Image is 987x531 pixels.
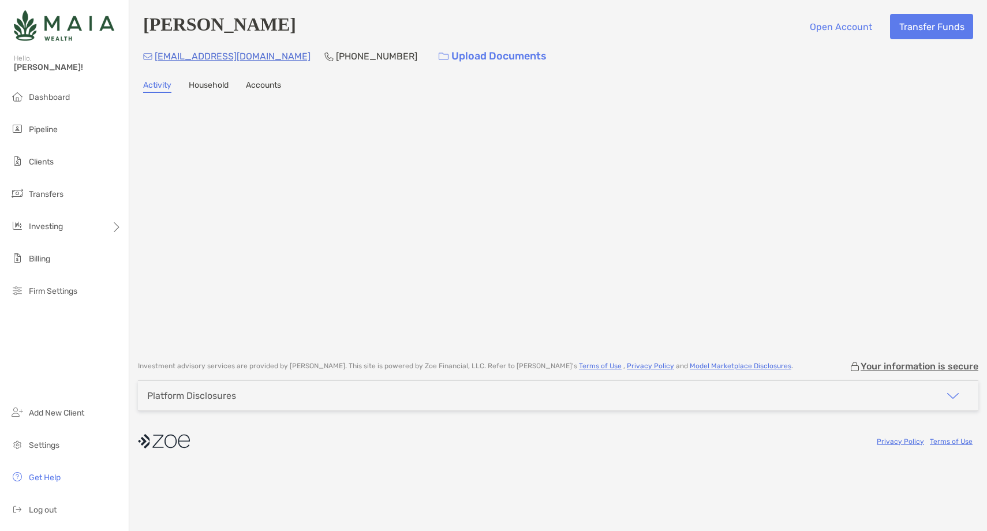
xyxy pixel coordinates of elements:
img: Phone Icon [324,52,334,61]
img: billing icon [10,251,24,265]
div: Platform Disclosures [147,390,236,401]
span: Transfers [29,189,63,199]
img: pipeline icon [10,122,24,136]
span: Get Help [29,473,61,483]
a: Accounts [246,80,281,93]
img: Zoe Logo [14,5,114,46]
img: clients icon [10,154,24,168]
img: dashboard icon [10,89,24,103]
a: Activity [143,80,171,93]
img: logout icon [10,502,24,516]
a: Upload Documents [431,44,554,69]
span: [PERSON_NAME]! [14,62,122,72]
span: Billing [29,254,50,264]
img: get-help icon [10,470,24,484]
span: Dashboard [29,92,70,102]
a: Terms of Use [930,437,973,446]
span: Pipeline [29,125,58,134]
img: button icon [439,53,448,61]
img: Email Icon [143,53,152,60]
a: Privacy Policy [877,437,924,446]
a: Household [189,80,229,93]
button: Open Account [801,14,881,39]
span: Add New Client [29,408,84,418]
span: Clients [29,157,54,167]
a: Terms of Use [579,362,622,370]
p: [EMAIL_ADDRESS][DOMAIN_NAME] [155,49,311,63]
h4: [PERSON_NAME] [143,14,296,39]
button: Transfer Funds [890,14,973,39]
p: [PHONE_NUMBER] [336,49,417,63]
p: Investment advisory services are provided by [PERSON_NAME] . This site is powered by Zoe Financia... [138,362,793,371]
p: Your information is secure [861,361,978,372]
span: Firm Settings [29,286,77,296]
a: Privacy Policy [627,362,674,370]
img: firm-settings icon [10,283,24,297]
span: Investing [29,222,63,231]
a: Model Marketplace Disclosures [690,362,791,370]
span: Settings [29,440,59,450]
img: investing icon [10,219,24,233]
img: icon arrow [946,389,960,403]
img: company logo [138,428,190,454]
img: settings icon [10,437,24,451]
img: add_new_client icon [10,405,24,419]
span: Log out [29,505,57,515]
img: transfers icon [10,186,24,200]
